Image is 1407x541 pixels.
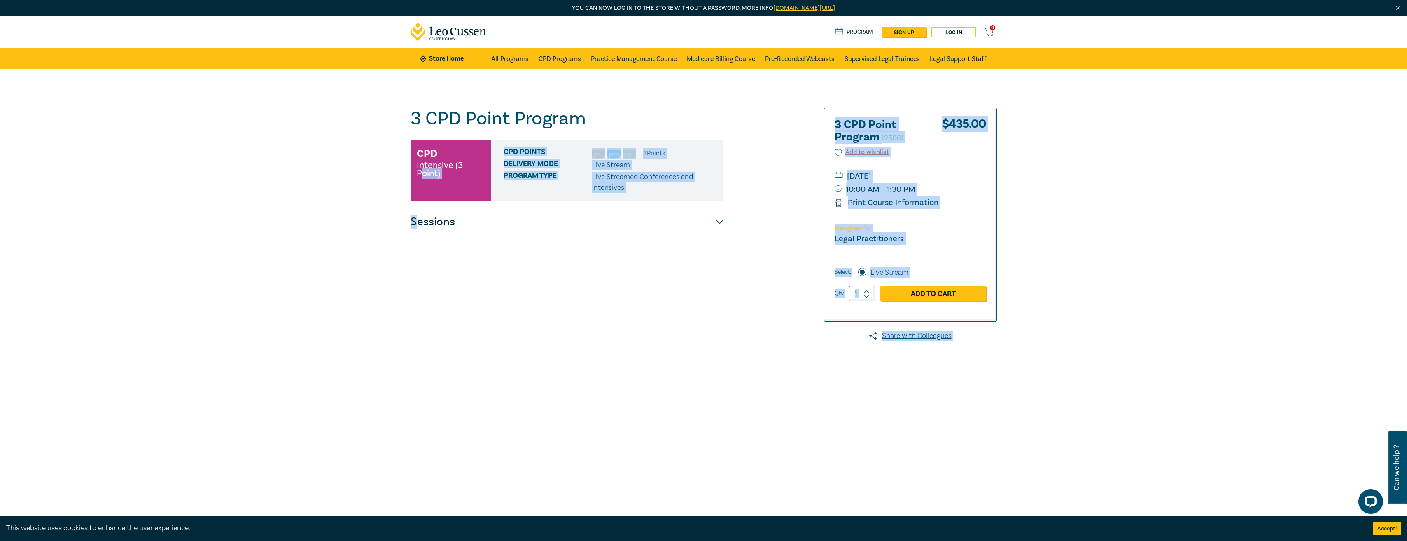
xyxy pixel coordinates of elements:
span: 0 [990,25,995,30]
a: Pre-Recorded Webcasts [765,48,835,69]
a: Log in [931,27,976,37]
a: Print Course Information [835,197,939,208]
span: CPD Points [504,148,592,159]
label: Qty [835,289,844,298]
span: Live Stream [592,160,630,170]
small: Legal Practitioners [835,233,904,244]
p: Live Streamed Conferences and Intensives [592,172,717,193]
span: Delivery Mode [504,160,592,170]
a: Medicare Billing Course [687,48,755,69]
img: Practice Management & Business Skills [607,150,621,158]
p: You can now log in to the store without a password. More info [411,4,997,13]
span: Select: [835,268,851,277]
small: [DATE] [835,170,986,183]
div: This website uses cookies to enhance the user experience. [6,523,1361,534]
a: Practice Management Course [591,48,677,69]
input: 1 [849,286,875,301]
small: I25061 [882,133,904,143]
h2: 3 CPD Point Program [835,119,925,143]
iframe: LiveChat chat widget [1352,486,1386,520]
img: Close [1395,5,1402,12]
div: $ 435.00 [942,119,986,147]
button: Accept cookies [1373,522,1401,535]
a: Add to Cart [880,286,986,301]
a: All Programs [491,48,529,69]
h1: 3 CPD Point Program [411,108,723,129]
a: sign up [882,27,926,37]
label: Live Stream [870,267,908,278]
a: Supervised Legal Trainees [845,48,920,69]
li: 3 Point s [643,148,665,159]
img: Ethics & Professional Responsibility [623,150,636,158]
small: Intensive (3 Point) [417,161,485,177]
a: CPD Programs [539,48,581,69]
button: Add to wishlist [835,147,889,157]
small: 10:00 AM - 1:30 PM [835,183,986,196]
span: Program type [504,172,592,193]
p: Designed for [835,224,986,232]
a: Share with Colleagues [824,331,997,341]
button: Sessions [411,210,723,234]
img: Professional Skills [592,150,605,158]
a: [DOMAIN_NAME][URL] [773,4,835,12]
a: Legal Support Staff [930,48,987,69]
span: Can we help ? [1393,436,1400,499]
a: Store Home [420,54,478,63]
h3: CPD [417,146,437,161]
a: Program [835,28,873,37]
